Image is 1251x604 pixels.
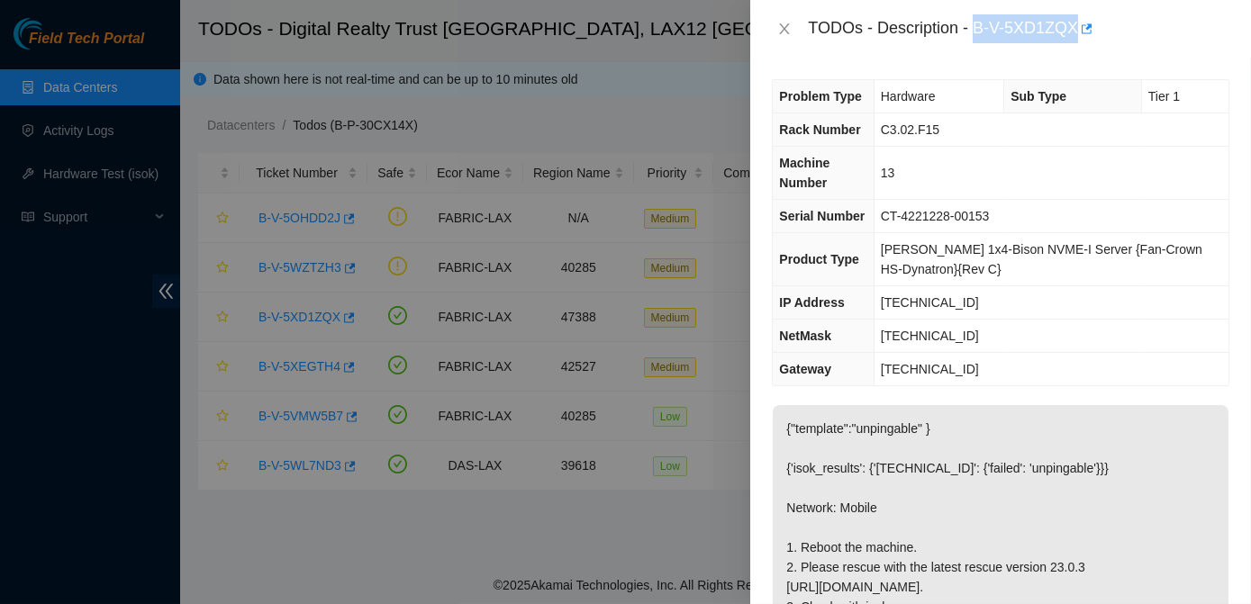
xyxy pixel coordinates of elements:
[772,21,797,38] button: Close
[881,362,979,376] span: [TECHNICAL_ID]
[779,252,858,266] span: Product Type
[881,209,990,223] span: CT-4221228-00153
[779,209,865,223] span: Serial Number
[881,329,979,343] span: [TECHNICAL_ID]
[881,242,1202,276] span: [PERSON_NAME] 1x4-Bison NVME-I Server {Fan-Crown HS-Dynatron}{Rev C}
[779,329,831,343] span: NetMask
[1011,89,1066,104] span: Sub Type
[1148,89,1180,104] span: Tier 1
[881,122,939,137] span: C3.02.F15
[779,362,831,376] span: Gateway
[779,295,844,310] span: IP Address
[777,22,792,36] span: close
[881,295,979,310] span: [TECHNICAL_ID]
[779,122,860,137] span: Rack Number
[779,156,829,190] span: Machine Number
[881,166,895,180] span: 13
[808,14,1229,43] div: TODOs - Description - B-V-5XD1ZQX
[881,89,936,104] span: Hardware
[779,89,862,104] span: Problem Type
